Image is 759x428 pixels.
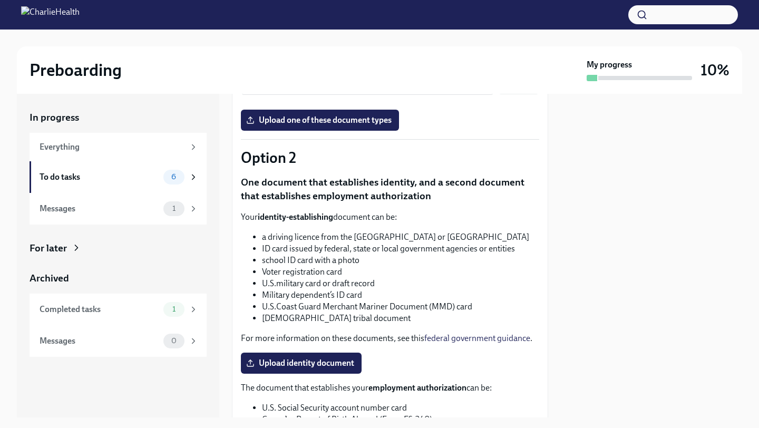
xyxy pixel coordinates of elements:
li: Military dependent’s ID card [262,289,539,301]
li: a driving licence from the [GEOGRAPHIC_DATA] or [GEOGRAPHIC_DATA] [262,231,539,243]
strong: My progress [587,59,632,71]
li: school ID card with a photo [262,255,539,266]
a: Archived [30,271,207,285]
span: 6 [165,173,182,181]
li: [DEMOGRAPHIC_DATA] tribal document [262,313,539,324]
div: For later [30,241,67,255]
strong: identity-establishing [258,212,333,222]
h2: Preboarding [30,60,122,81]
a: In progress [30,111,207,124]
a: To do tasks6 [30,161,207,193]
li: U.S.Coast Guard Merchant Mariner Document (MMD) card [262,301,539,313]
li: U.S. Social Security account number card [262,402,539,414]
div: Everything [40,141,184,153]
a: federal government guidance [424,333,530,343]
div: Completed tasks [40,304,159,315]
label: Upload one of these document types [241,110,399,131]
span: 0 [165,337,183,345]
span: Upload identity document [248,358,354,368]
li: Voter registration card [262,266,539,278]
div: Messages [40,335,159,347]
a: For later [30,241,207,255]
span: 1 [166,205,182,212]
p: For more information on these documents, see this . [241,333,539,344]
a: Messages0 [30,325,207,357]
img: CharlieHealth [21,6,80,23]
span: 1 [166,305,182,313]
p: One document that establishes identity, and a second document that establishes employment authori... [241,176,539,202]
a: Messages1 [30,193,207,225]
div: To do tasks [40,171,159,183]
li: U.S.military card or draft record [262,278,539,289]
h3: 10% [700,61,729,80]
p: The document that establishes your can be: [241,382,539,394]
p: Option 2 [241,148,539,167]
span: Upload one of these document types [248,115,392,125]
div: Messages [40,203,159,215]
li: Consular Report of Birth Abroad (Form FS-240) [262,414,539,425]
a: Everything [30,133,207,161]
label: Upload identity document [241,353,362,374]
li: ID card issued by federal, state or local government agencies or entities [262,243,539,255]
p: Your document can be: [241,211,539,223]
strong: employment authorization [368,383,466,393]
a: Completed tasks1 [30,294,207,325]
